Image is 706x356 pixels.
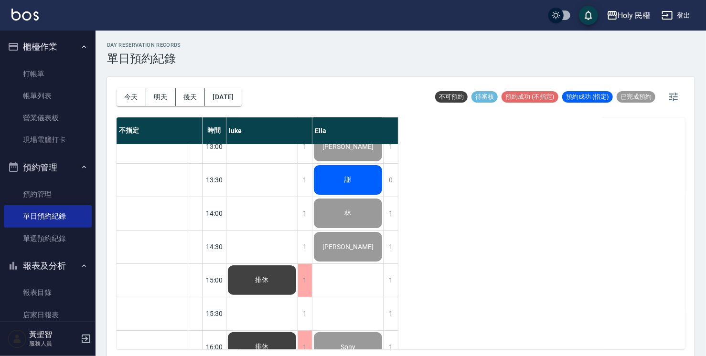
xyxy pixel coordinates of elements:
a: 打帳單 [4,63,92,85]
img: Person [8,329,27,348]
div: 15:30 [203,297,226,330]
div: 1 [298,230,312,263]
div: Ella [312,117,398,144]
span: 謝 [343,176,353,184]
div: 1 [384,230,398,263]
div: 1 [298,164,312,197]
button: save [579,6,598,25]
div: 不指定 [117,117,203,144]
div: 1 [298,130,312,163]
div: 1 [384,297,398,330]
div: 1 [384,197,398,230]
div: 1 [384,130,398,163]
div: 14:00 [203,197,226,230]
button: Holy 民權 [603,6,654,25]
button: 明天 [146,88,176,106]
span: 林 [343,209,353,218]
a: 帳單列表 [4,85,92,107]
p: 服務人員 [29,339,78,348]
h3: 單日預約紀錄 [107,52,181,65]
div: 1 [298,264,312,297]
div: 1 [298,297,312,330]
button: 登出 [658,7,695,24]
a: 現場電腦打卡 [4,129,92,151]
a: 單日預約紀錄 [4,205,92,227]
div: 1 [298,197,312,230]
a: 單週預約紀錄 [4,228,92,250]
span: 已完成預約 [617,93,655,101]
div: 0 [384,164,398,197]
h2: day Reservation records [107,42,181,48]
span: 排休 [254,276,271,284]
span: 預約成功 (不指定) [502,93,558,101]
button: [DATE] [205,88,241,106]
div: 13:00 [203,130,226,163]
div: 1 [384,264,398,297]
a: 報表目錄 [4,282,92,304]
button: 預約管理 [4,155,92,180]
button: 櫃檯作業 [4,34,92,59]
div: 14:30 [203,230,226,263]
span: 排休 [254,343,271,351]
button: 今天 [117,88,146,106]
span: Sony [339,343,357,351]
span: [PERSON_NAME] [321,143,375,150]
img: Logo [11,9,39,21]
div: 15:00 [203,263,226,297]
span: 待審核 [471,93,498,101]
div: luke [226,117,312,144]
h5: 黃聖智 [29,330,78,339]
div: Holy 民權 [618,10,651,21]
div: 13:30 [203,163,226,197]
button: 報表及分析 [4,253,92,278]
button: 後天 [176,88,205,106]
span: 不可預約 [435,93,468,101]
a: 店家日報表 [4,304,92,326]
a: 預約管理 [4,183,92,205]
span: 預約成功 (指定) [562,93,613,101]
div: 時間 [203,117,226,144]
a: 營業儀表板 [4,107,92,129]
span: [PERSON_NAME] [321,243,375,251]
